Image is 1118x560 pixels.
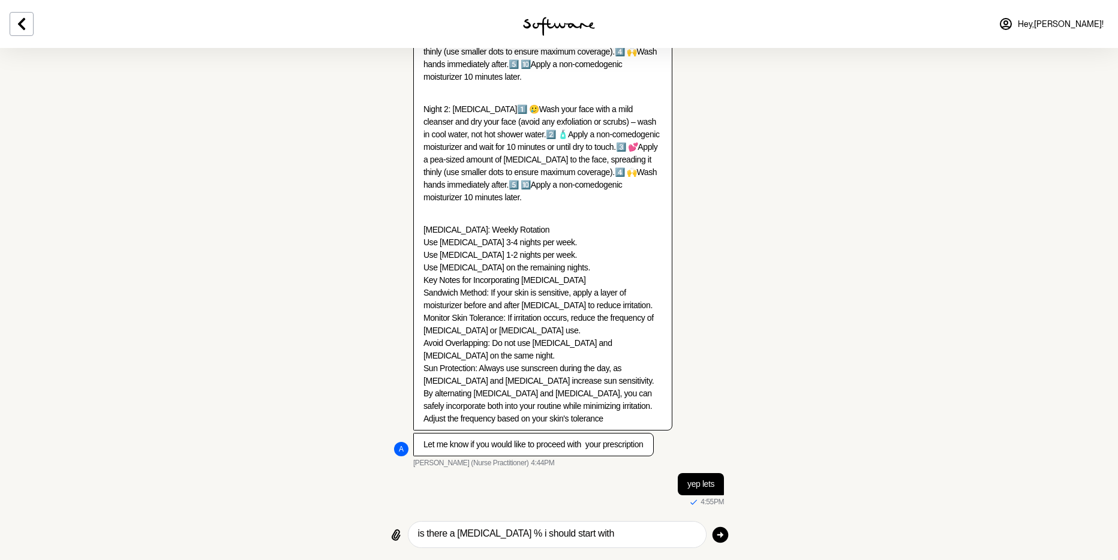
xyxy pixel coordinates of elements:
[509,180,519,189] span: 5️⃣
[628,142,638,152] span: 💕
[523,17,595,36] img: software logo
[531,459,554,468] time: 2025-08-18T06:44:55.373Z
[418,526,696,543] textarea: Type your message
[627,167,637,177] span: 🙌
[521,180,531,189] span: 🔟
[413,459,528,468] span: [PERSON_NAME] (Nurse Practitioner)
[687,478,714,490] p: yep lets
[423,224,662,425] p: [MEDICAL_DATA]: Weekly Rotation Use [MEDICAL_DATA] 3-4 nights per week. Use [MEDICAL_DATA] 1-2 ni...
[615,47,625,56] span: 4️⃣
[394,442,408,456] div: A
[615,167,625,177] span: 4️⃣
[529,104,539,114] span: 🥲
[509,59,519,69] span: 5️⃣
[521,59,531,69] span: 🔟
[394,442,408,456] div: Annie Butler (Nurse Practitioner)
[546,130,556,139] span: 2️⃣
[1018,19,1104,29] span: Hey, [PERSON_NAME] !
[627,47,637,56] span: 🙌
[423,103,662,204] p: Night 2: [MEDICAL_DATA] Wash your face with a mild cleanser and dry your face (avoid any exfoliat...
[616,142,626,152] span: 3️⃣
[991,10,1111,38] a: Hey,[PERSON_NAME]!
[423,438,644,451] p: Let me know if you would like to proceed with your prescription
[558,130,568,139] span: 🧴
[701,498,724,507] time: 2025-08-18T06:55:44.836Z
[517,104,527,114] span: 1️⃣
